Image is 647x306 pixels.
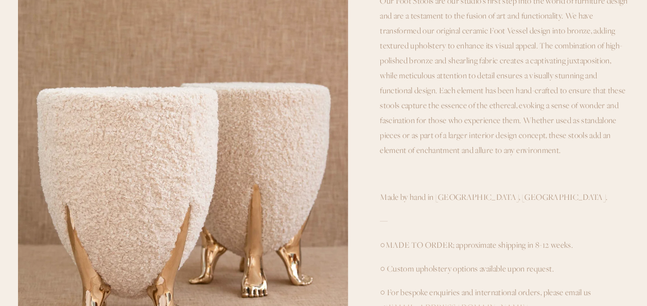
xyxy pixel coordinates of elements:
[380,237,629,253] p: MADE TO ORDER; approximate shipping in 8-12 weeks.
[380,239,386,250] strong: ○
[380,190,629,205] p: Made by hand in [GEOGRAPHIC_DATA], [GEOGRAPHIC_DATA].
[380,214,629,229] p: —
[380,262,629,277] p: ○ Custom upholstery options available upon request.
